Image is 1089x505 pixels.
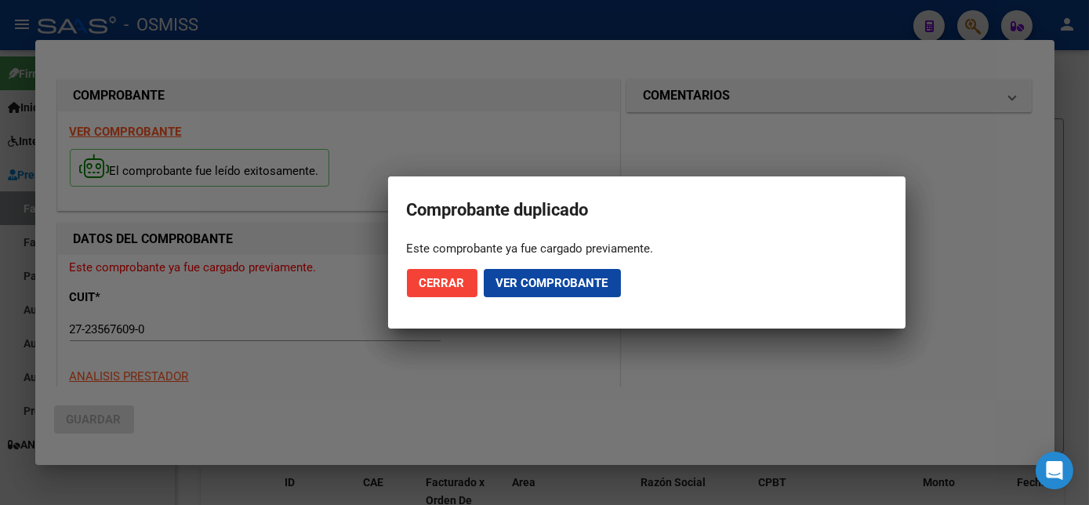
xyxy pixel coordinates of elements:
h2: Comprobante duplicado [407,195,887,225]
button: Cerrar [407,269,477,297]
span: Ver comprobante [496,276,608,290]
div: Este comprobante ya fue cargado previamente. [407,241,887,256]
div: Open Intercom Messenger [1036,452,1073,489]
span: Cerrar [419,276,465,290]
button: Ver comprobante [484,269,621,297]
